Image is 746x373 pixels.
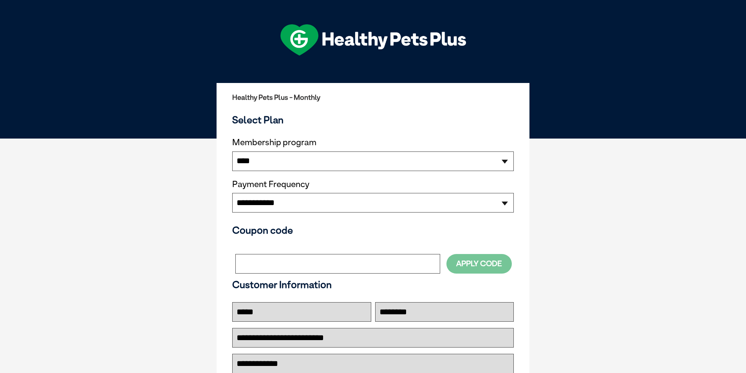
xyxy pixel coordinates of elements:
h3: Coupon code [232,224,514,236]
h2: Healthy Pets Plus - Monthly [232,94,514,101]
label: Membership program [232,137,514,148]
label: Payment Frequency [232,179,309,189]
button: Apply Code [446,254,512,273]
h3: Customer Information [232,279,514,290]
img: hpp-logo-landscape-green-white.png [280,24,466,56]
h3: Select Plan [232,114,514,126]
